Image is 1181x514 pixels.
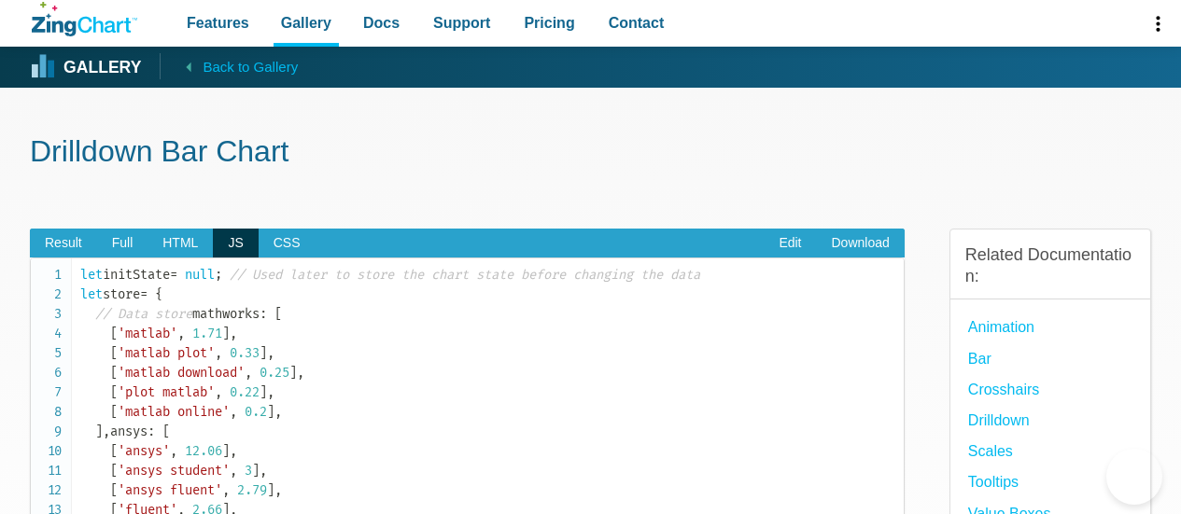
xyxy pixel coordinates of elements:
[118,404,230,420] span: 'matlab online'
[267,482,274,498] span: ]
[118,384,215,400] span: 'plot matlab'
[203,55,298,79] span: Back to Gallery
[230,443,237,459] span: ,
[230,345,260,361] span: 0.33
[281,10,331,35] span: Gallery
[764,229,816,258] a: Edit
[30,229,97,258] span: Result
[103,424,110,439] span: ,
[148,229,213,258] span: HTML
[968,314,1034,340] a: Animation
[110,384,118,400] span: [
[155,286,162,302] span: {
[95,306,192,322] span: // Data store
[110,482,118,498] span: [
[267,384,274,400] span: ,
[185,267,215,283] span: null
[259,229,316,258] span: CSS
[609,10,665,35] span: Contact
[274,306,282,322] span: [
[968,408,1030,433] a: Drilldown
[215,267,222,283] span: ;
[230,384,260,400] span: 0.22
[160,53,298,79] a: Back to Gallery
[32,53,141,81] a: Gallery
[80,267,103,283] span: let
[32,2,137,36] a: ZingChart Logo. Click to return to the homepage
[968,346,991,371] a: Bar
[237,482,267,498] span: 2.79
[148,424,155,439] span: :
[289,365,297,381] span: ]
[363,10,400,35] span: Docs
[110,443,118,459] span: [
[252,463,260,479] span: ]
[187,10,249,35] span: Features
[110,326,118,341] span: [
[215,345,222,361] span: ,
[817,229,905,258] a: Download
[267,404,274,420] span: ]
[118,345,215,361] span: 'matlab plot'
[222,326,230,341] span: ]
[170,267,177,283] span: =
[118,443,170,459] span: 'ansys'
[110,463,118,479] span: [
[965,244,1135,288] h3: Related Documentation:
[222,482,230,498] span: ,
[213,229,258,258] span: JS
[968,377,1039,402] a: Crosshairs
[95,424,103,439] span: ]
[968,469,1019,494] a: Tooltips
[140,286,148,302] span: =
[245,365,252,381] span: ,
[118,326,177,341] span: 'matlab'
[80,286,103,302] span: let
[110,345,118,361] span: [
[297,365,304,381] span: ,
[63,60,141,76] strong: Gallery
[185,443,222,459] span: 12.06
[968,438,1013,464] a: Scales
[260,345,267,361] span: ]
[274,404,282,420] span: ,
[118,365,245,381] span: 'matlab download'
[97,229,148,258] span: Full
[215,384,222,400] span: ,
[222,443,230,459] span: ]
[30,132,1151,174] h1: Drilldown Bar Chart
[177,326,185,341] span: ,
[274,482,282,498] span: ,
[245,463,252,479] span: 3
[118,482,222,498] span: 'ansys fluent'
[230,404,237,420] span: ,
[1106,449,1162,505] iframe: Toggle Customer Support
[260,384,267,400] span: ]
[110,404,118,420] span: [
[260,365,289,381] span: 0.25
[230,463,237,479] span: ,
[230,267,700,283] span: // Used later to store the chart state before changing the data
[260,463,267,479] span: ,
[245,404,267,420] span: 0.2
[230,326,237,341] span: ,
[162,424,170,439] span: [
[267,345,274,361] span: ,
[260,306,267,322] span: :
[433,10,490,35] span: Support
[524,10,574,35] span: Pricing
[118,463,230,479] span: 'ansys student'
[192,326,222,341] span: 1.71
[110,365,118,381] span: [
[170,443,177,459] span: ,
